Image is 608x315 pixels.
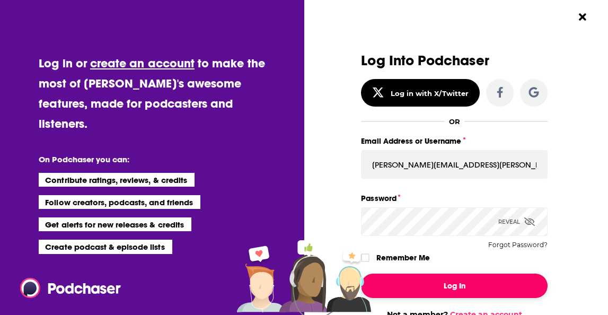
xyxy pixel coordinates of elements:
div: Log in with X/Twitter [391,89,469,98]
button: Forgot Password? [488,241,548,249]
img: Podchaser - Follow, Share and Rate Podcasts [20,278,122,298]
a: Podchaser - Follow, Share and Rate Podcasts [20,278,113,298]
div: Reveal [498,207,535,236]
input: Email Address or Username [361,150,548,179]
button: Log In [361,274,548,298]
li: Contribute ratings, reviews, & credits [39,173,195,187]
li: Follow creators, podcasts, and friends [39,195,200,209]
li: On Podchaser you can: [39,154,251,164]
a: create an account [90,56,195,71]
div: OR [449,117,460,126]
button: Close Button [572,7,593,27]
li: Create podcast & episode lists [39,240,172,253]
label: Email Address or Username [361,134,548,148]
li: Get alerts for new releases & credits [39,217,191,231]
label: Remember Me [376,251,430,265]
label: Password [361,191,548,205]
button: Log in with X/Twitter [361,79,480,107]
h3: Log Into Podchaser [361,53,548,68]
